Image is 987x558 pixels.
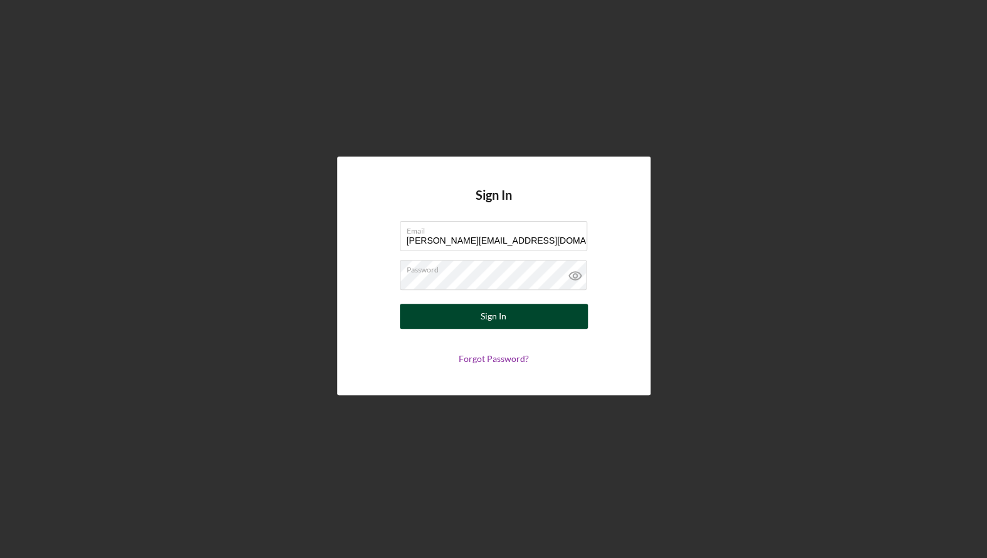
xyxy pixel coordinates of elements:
button: Sign In [400,304,588,329]
div: Sign In [481,304,506,329]
a: Forgot Password? [459,353,529,364]
label: Password [407,261,587,274]
label: Email [407,222,587,235]
h4: Sign In [476,188,512,221]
